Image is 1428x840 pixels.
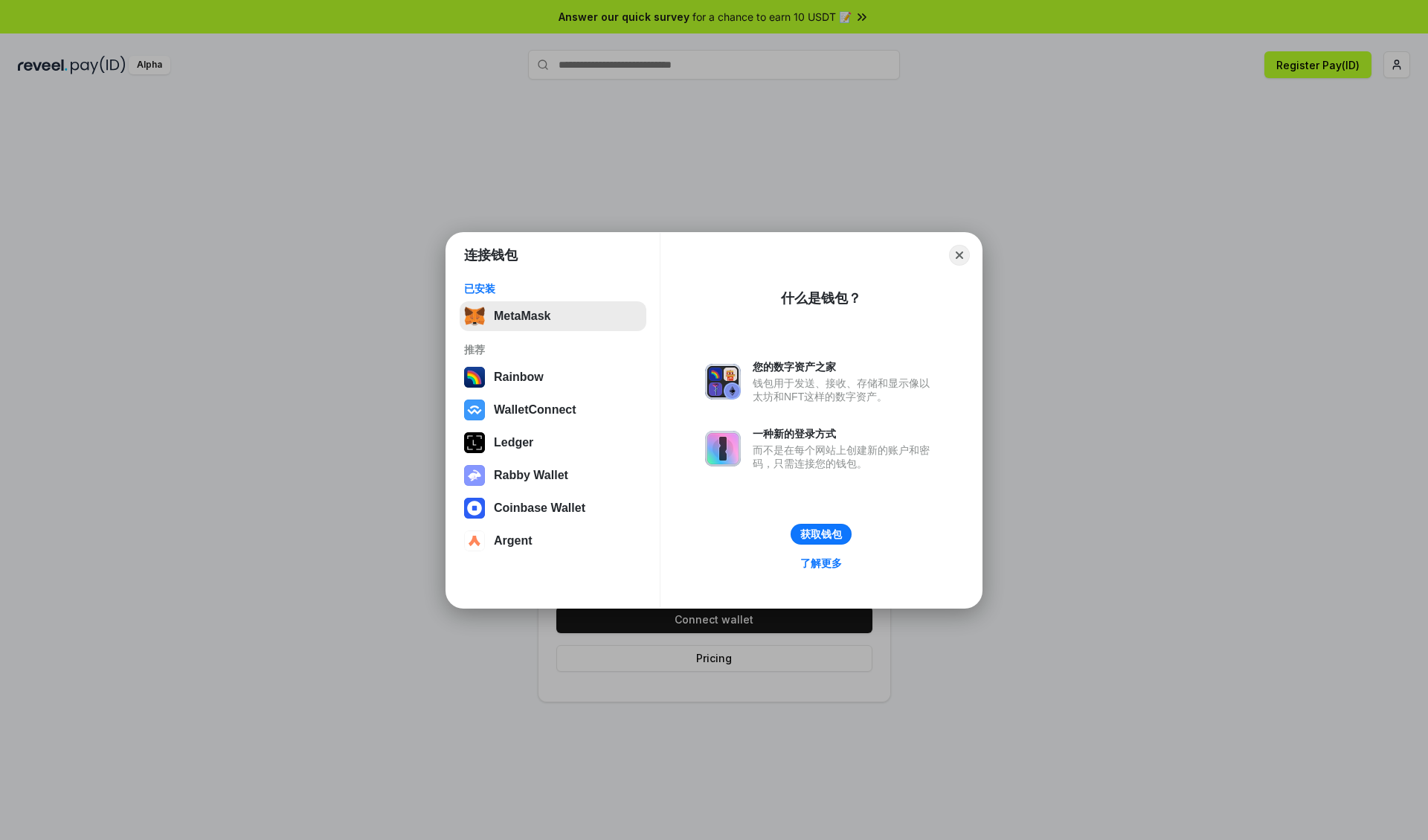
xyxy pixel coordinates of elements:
[791,524,852,545] button: 获取钱包
[705,431,741,467] img: svg+xml,%3Csvg%20xmlns%3D%22http%3A%2F%2Fwww.w3.org%2F2000%2Fsvg%22%20fill%3D%22none%22%20viewBox...
[460,526,646,556] button: Argent
[460,395,646,425] button: WalletConnect
[753,443,937,470] div: 而不是在每个网站上创建新的账户和密码，只需连接您的钱包。
[494,469,568,482] div: Rabby Wallet
[464,465,485,486] img: svg+xml,%3Csvg%20xmlns%3D%22http%3A%2F%2Fwww.w3.org%2F2000%2Fsvg%22%20fill%3D%22none%22%20viewBox...
[464,400,485,420] img: svg+xml,%3Csvg%20width%3D%2228%22%20height%3D%2228%22%20viewBox%3D%220%200%2028%2028%22%20fill%3D...
[753,427,937,440] div: 一种新的登录方式
[464,282,642,295] div: 已安装
[460,461,646,490] button: Rabby Wallet
[464,343,642,356] div: 推荐
[464,306,485,327] img: svg+xml,%3Csvg%20fill%3D%22none%22%20height%3D%2233%22%20viewBox%3D%220%200%2035%2033%22%20width%...
[494,403,576,417] div: WalletConnect
[753,360,937,373] div: 您的数字资产之家
[464,246,518,264] h1: 连接钱包
[464,530,485,551] img: svg+xml,%3Csvg%20width%3D%2228%22%20height%3D%2228%22%20viewBox%3D%220%200%2028%2028%22%20fill%3D...
[800,528,842,541] div: 获取钱包
[800,557,842,570] div: 了解更多
[753,376,937,403] div: 钱包用于发送、接收、存储和显示像以太坊和NFT这样的数字资产。
[705,364,741,400] img: svg+xml,%3Csvg%20xmlns%3D%22http%3A%2F%2Fwww.w3.org%2F2000%2Fsvg%22%20fill%3D%22none%22%20viewBox...
[949,245,970,266] button: Close
[464,498,485,519] img: svg+xml,%3Csvg%20width%3D%2228%22%20height%3D%2228%22%20viewBox%3D%220%200%2028%2028%22%20fill%3D...
[781,289,861,307] div: 什么是钱包？
[494,310,550,323] div: MetaMask
[494,501,585,515] div: Coinbase Wallet
[494,371,544,384] div: Rainbow
[791,554,851,573] a: 了解更多
[464,432,485,453] img: svg+xml,%3Csvg%20xmlns%3D%22http%3A%2F%2Fwww.w3.org%2F2000%2Fsvg%22%20width%3D%2228%22%20height%3...
[494,436,533,449] div: Ledger
[494,534,533,548] div: Argent
[460,362,646,392] button: Rainbow
[460,493,646,523] button: Coinbase Wallet
[464,367,485,388] img: svg+xml,%3Csvg%20width%3D%22120%22%20height%3D%22120%22%20viewBox%3D%220%200%20120%20120%22%20fil...
[460,428,646,458] button: Ledger
[460,301,646,331] button: MetaMask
